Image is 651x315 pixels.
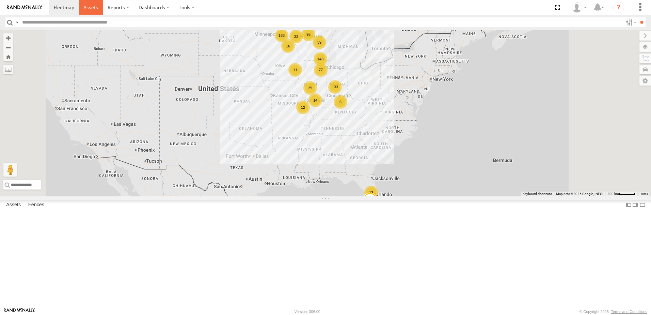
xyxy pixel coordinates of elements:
[364,186,378,199] div: 13
[3,43,13,52] button: Zoom out
[623,17,638,27] label: Search Filter Options
[3,65,13,74] label: Measure
[641,193,648,195] a: Terms (opens in new tab)
[289,30,303,43] div: 22
[302,28,315,41] div: 95
[25,200,48,210] label: Fences
[334,95,347,109] div: 6
[14,17,20,27] label: Search Query
[308,93,322,107] div: 14
[611,310,647,314] a: Terms and Conditions
[613,2,624,13] i: ?
[639,200,646,210] label: Hide Summary Table
[625,200,632,210] label: Dock Summary Table to the Left
[295,310,320,314] div: Version: 306.00
[605,192,637,196] button: Map Scale: 200 km per 44 pixels
[523,192,552,196] button: Keyboard shortcuts
[314,63,328,77] div: 77
[556,192,603,196] span: Map data ©2025 Google, INEGI
[569,2,589,13] div: Sheila Holbach
[579,310,647,314] div: © Copyright 2025 -
[314,52,327,66] div: 143
[275,29,288,42] div: 163
[639,76,651,86] label: Map Settings
[3,200,24,210] label: Assets
[288,63,302,77] div: 11
[328,80,342,94] div: 133
[7,5,42,10] img: rand-logo.svg
[303,81,317,95] div: 29
[632,200,639,210] label: Dock Summary Table to the Right
[4,308,35,315] a: Visit our Website
[296,101,310,114] div: 12
[313,35,326,49] div: 39
[3,163,17,177] button: Drag Pegman onto the map to open Street View
[281,39,295,53] div: 16
[607,192,619,196] span: 200 km
[3,33,13,43] button: Zoom in
[3,52,13,61] button: Zoom Home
